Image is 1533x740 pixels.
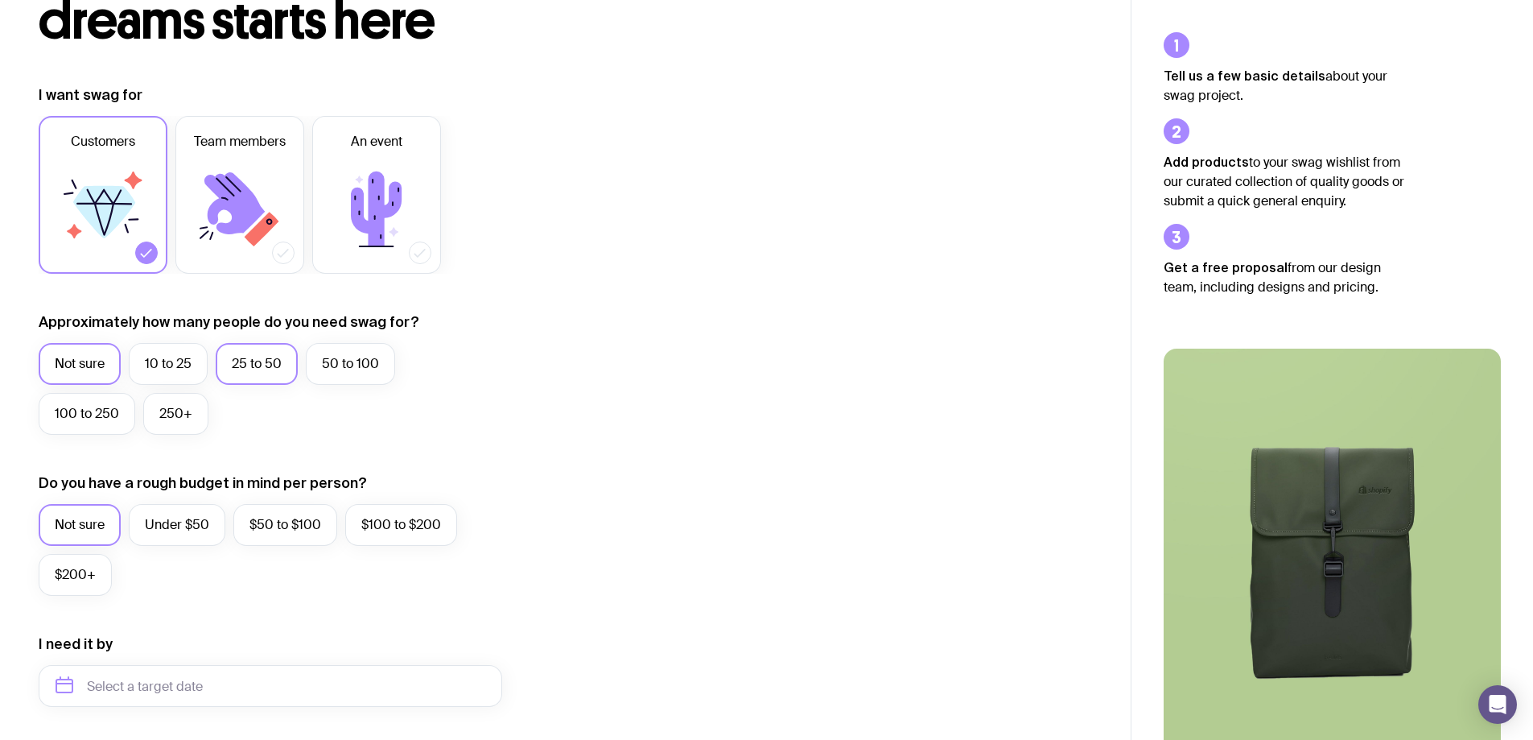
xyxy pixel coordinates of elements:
[233,504,337,546] label: $50 to $100
[143,393,208,435] label: 250+
[39,665,502,707] input: Select a target date
[1164,155,1249,169] strong: Add products
[39,554,112,596] label: $200+
[1164,260,1288,275] strong: Get a free proposal
[39,635,113,654] label: I need it by
[129,504,225,546] label: Under $50
[1164,66,1405,105] p: about your swag project.
[39,85,142,105] label: I want swag for
[1478,685,1517,724] div: Open Intercom Messenger
[216,343,298,385] label: 25 to 50
[39,473,367,493] label: Do you have a rough budget in mind per person?
[39,343,121,385] label: Not sure
[306,343,395,385] label: 50 to 100
[39,504,121,546] label: Not sure
[1164,258,1405,297] p: from our design team, including designs and pricing.
[71,132,135,151] span: Customers
[194,132,286,151] span: Team members
[345,504,457,546] label: $100 to $200
[39,312,419,332] label: Approximately how many people do you need swag for?
[129,343,208,385] label: 10 to 25
[1164,68,1325,83] strong: Tell us a few basic details
[351,132,402,151] span: An event
[39,393,135,435] label: 100 to 250
[1164,152,1405,211] p: to your swag wishlist from our curated collection of quality goods or submit a quick general enqu...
